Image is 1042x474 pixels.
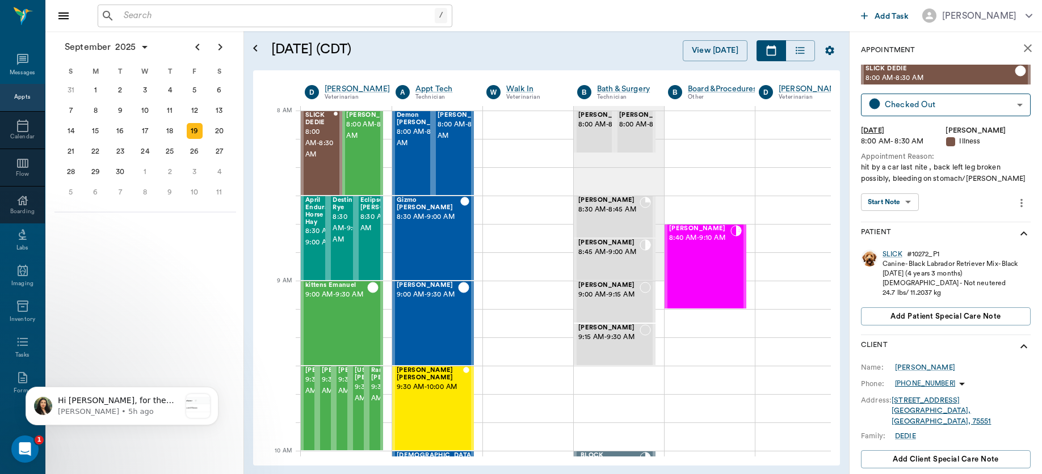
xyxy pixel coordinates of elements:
svg: show more [1017,340,1031,353]
div: Wednesday, September 24, 2025 [137,143,153,159]
div: Friday, September 12, 2025 [187,103,203,118]
span: 8:30 AM - 9:00 AM [360,211,417,234]
div: Labs [16,244,28,252]
div: Thursday, September 11, 2025 [162,103,178,118]
div: Saturday, September 13, 2025 [211,103,227,118]
div: Wednesday, October 1, 2025 [137,164,153,180]
div: D [305,85,319,99]
div: CHECKED_OUT, 9:30 AM - 10:00 AM [334,366,350,451]
button: [PERSON_NAME] [913,5,1041,26]
button: Previous page [186,36,209,58]
span: 9:30 AM - 10:00 AM [305,374,362,397]
div: Other [688,92,757,102]
div: T [157,63,182,80]
div: Checked Out [885,98,1012,111]
span: Destiny Rye [333,197,361,211]
span: 9:30 AM - 10:00 AM [355,382,411,404]
div: Veterinarian [779,92,844,102]
span: 8:00 AM - 8:15 AM [619,119,676,130]
span: 8:00 AM - 8:15 AM [578,119,635,130]
img: Profile Image [861,249,878,266]
a: Board &Procedures [688,83,757,95]
div: Sunday, September 28, 2025 [63,164,79,180]
span: 8:00 AM - 8:30 AM [397,126,453,149]
div: S [58,63,83,80]
span: 9:30 AM - 10:00 AM [371,382,428,404]
button: Next page [209,36,232,58]
div: 8:00 AM - 8:30 AM [861,136,946,147]
span: [PERSON_NAME] [578,112,635,119]
div: [PERSON_NAME] [942,9,1016,23]
span: [PERSON_NAME] [578,197,640,204]
div: CHECKED_IN, 8:00 AM - 8:15 AM [574,111,615,153]
span: 2025 [113,39,138,55]
div: Tuesday, September 16, 2025 [112,123,128,139]
span: 9:30 AM - 10:00 AM [338,374,395,397]
div: [PERSON_NAME] [895,362,955,373]
div: Monday, September 8, 2025 [87,103,103,118]
div: # 10272_P1 [907,249,939,259]
span: Add patient Special Care Note [890,310,1001,323]
div: 10 AM [262,445,292,473]
a: Appt Tech [415,83,469,95]
div: CHECKED_OUT, 9:00 AM - 9:30 AM [392,281,474,366]
span: SLICK DEDIE [865,65,1015,73]
iframe: Intercom live chat [11,435,39,463]
div: Monday, September 1, 2025 [87,82,103,98]
div: Monday, October 6, 2025 [87,184,103,200]
span: kittens Emanuel [305,282,367,289]
p: Patient [861,227,891,240]
span: [PERSON_NAME] [305,367,362,374]
div: Illness [946,136,1031,147]
span: [PERSON_NAME] [669,225,730,232]
a: Walk In [506,83,560,95]
div: Tasks [15,351,30,359]
div: Tuesday, September 9, 2025 [112,103,128,118]
div: S [207,63,232,80]
span: 8:45 AM - 9:00 AM [578,247,640,258]
div: READY_TO_CHECKOUT, 8:00 AM - 8:30 AM [433,111,474,196]
button: Add client Special Care Note [861,450,1031,468]
div: Sunday, October 5, 2025 [63,184,79,200]
div: [PERSON_NAME] [779,83,844,95]
div: CHECKED_OUT, 8:30 AM - 9:00 AM [328,196,355,281]
div: Phone: [861,379,895,389]
span: 8:30 AM - 9:00 AM [333,211,361,246]
div: 24.7 lbs / 11.2037 kg [883,288,1018,298]
span: 8:00 AM - 8:30 AM [305,126,334,160]
div: Technician [415,92,469,102]
div: Sunday, September 7, 2025 [63,103,79,118]
div: CHECKED_OUT, 8:30 AM - 9:00 AM [301,196,328,281]
div: Friday, October 10, 2025 [187,184,203,200]
div: Saturday, September 6, 2025 [211,82,227,98]
span: 9:15 AM - 9:30 AM [578,332,640,343]
span: 8:00 AM - 8:30 AM [438,119,494,142]
span: April Endurance Horse and Hay [305,197,339,226]
div: A [396,85,410,99]
button: View [DATE] [683,40,747,61]
a: SLICK [883,249,902,259]
div: D [759,85,773,99]
div: [DATE] [861,125,946,136]
div: Canine - Black Labrador Retriever Mix - Black [883,259,1018,269]
div: CHECKED_IN, 8:40 AM - 9:10 AM [665,224,746,309]
button: more [1012,193,1031,213]
button: Add patient Special Care Note [861,307,1031,325]
input: Search [119,8,435,24]
a: [STREET_ADDRESS][GEOGRAPHIC_DATA], [GEOGRAPHIC_DATA], 75551 [892,397,991,425]
div: Veterinarian [325,92,390,102]
span: [PERSON_NAME] [578,282,640,289]
a: Bath & Surgery [597,83,651,95]
span: [PERSON_NAME] [PERSON_NAME] [397,367,463,382]
div: Veterinarian [506,92,560,102]
div: hit by a car last nite , back left leg broken possibly, bleeding on stomach/[PERSON_NAME] [861,162,1031,184]
div: Thursday, September 18, 2025 [162,123,178,139]
div: Appts [14,93,30,101]
div: CHECKED_OUT, 9:30 AM - 10:00 AM [392,366,474,451]
div: Monday, September 22, 2025 [87,143,103,159]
